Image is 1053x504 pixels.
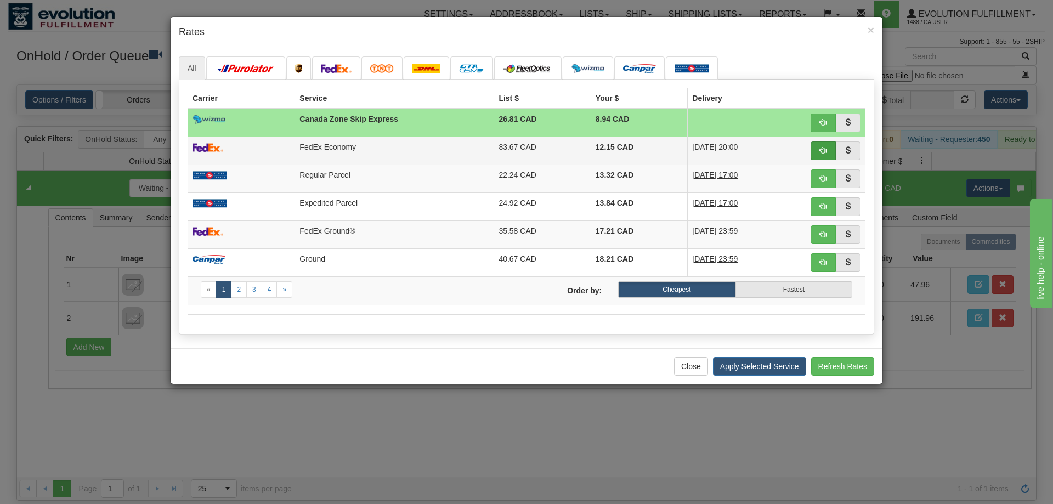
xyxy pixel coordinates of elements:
[295,88,494,109] th: Service
[231,281,247,298] a: 2
[591,248,687,276] td: 18.21 CAD
[494,88,591,109] th: List $
[692,254,738,263] span: [DATE] 23:59
[688,248,806,276] td: 1 Day
[494,248,591,276] td: 40.67 CAD
[1028,196,1052,308] iframe: chat widget
[688,192,806,220] td: 2 Days
[295,109,494,137] td: Canada Zone Skip Express
[623,64,656,73] img: campar.png
[571,64,604,73] img: wizmo.png
[295,248,494,276] td: Ground
[201,281,217,298] a: Previous
[674,357,708,376] button: Close
[321,64,352,73] img: FedEx.png
[591,165,687,192] td: 13.32 CAD
[591,192,687,220] td: 13.84 CAD
[494,220,591,248] td: 35.58 CAD
[193,115,225,124] img: wizmo.png
[282,286,286,293] span: »
[179,25,874,39] h4: Rates
[692,199,738,207] span: [DATE] 17:00
[179,56,205,80] a: All
[591,220,687,248] td: 17.21 CAD
[215,64,276,73] img: purolator.png
[193,227,223,236] img: FedEx.png
[246,281,262,298] a: 3
[295,165,494,192] td: Regular Parcel
[8,7,101,20] div: live help - online
[675,64,709,73] img: Canada_post.png
[207,286,211,293] span: «
[688,165,806,192] td: 3 Days
[591,109,687,137] td: 8.94 CAD
[692,143,738,151] span: [DATE] 20:00
[868,24,874,36] span: ×
[688,88,806,109] th: Delivery
[713,357,806,376] button: Apply Selected Service
[193,171,227,180] img: Canada_post.png
[618,281,735,298] label: Cheapest
[526,281,610,296] label: Order by:
[412,64,440,73] img: dhl.png
[216,281,232,298] a: 1
[295,192,494,220] td: Expedited Parcel
[591,88,687,109] th: Your $
[811,357,874,376] button: Refresh Rates
[295,64,303,73] img: ups.png
[494,192,591,220] td: 24.92 CAD
[692,226,738,235] span: [DATE] 23:59
[276,281,292,298] a: Next
[494,109,591,137] td: 26.81 CAD
[459,64,484,73] img: CarrierLogo_10191.png
[692,171,738,179] span: [DATE] 17:00
[262,281,278,298] a: 4
[370,64,394,73] img: tnt.png
[295,137,494,165] td: FedEx Economy
[591,137,687,165] td: 12.15 CAD
[494,137,591,165] td: 83.67 CAD
[193,143,223,152] img: FedEx.png
[188,88,295,109] th: Carrier
[295,220,494,248] td: FedEx Ground®
[503,64,553,73] img: CarrierLogo_10182.png
[868,24,874,36] button: Close
[193,199,227,208] img: Canada_post.png
[735,281,852,298] label: Fastest
[193,255,225,264] img: campar.png
[494,165,591,192] td: 22.24 CAD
